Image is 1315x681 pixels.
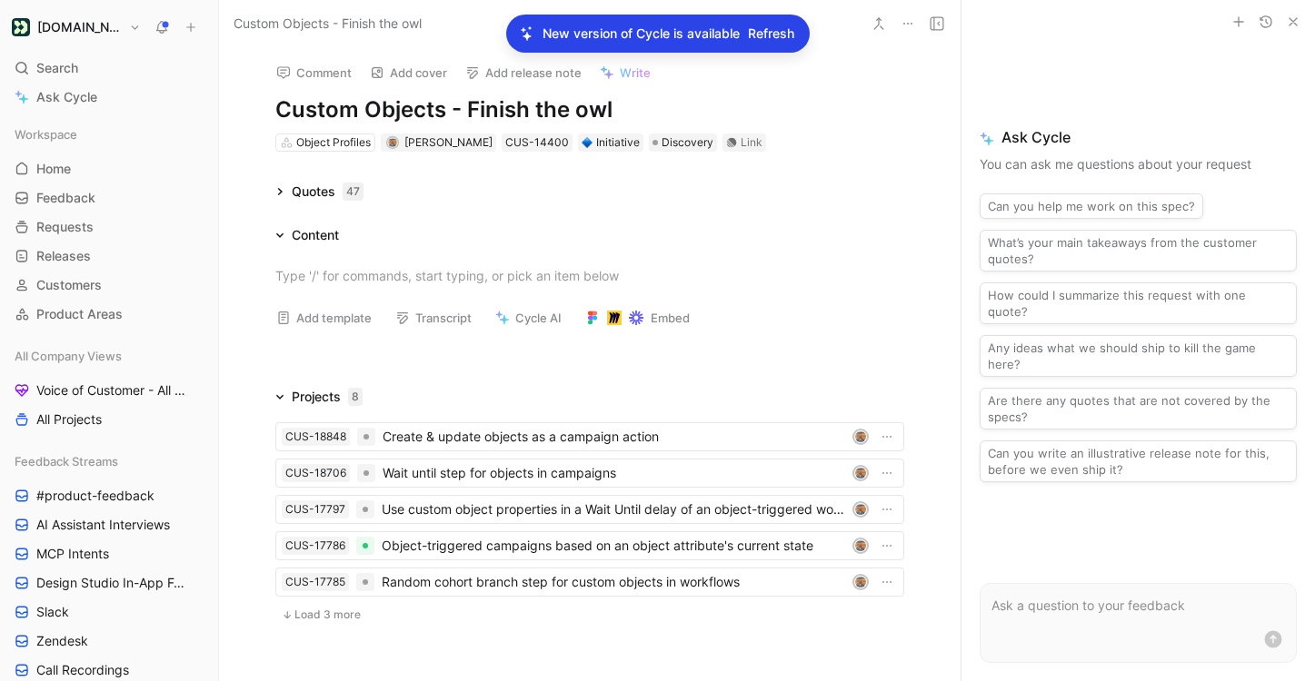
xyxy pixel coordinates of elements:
[7,511,211,538] a: AI Assistant Interviews
[387,305,480,331] button: Transcript
[7,540,211,567] a: MCP Intents
[7,301,211,328] a: Product Areas
[582,133,640,152] div: Initiative
[294,607,361,622] span: Load 3 more
[505,133,569,152] div: CUS-14400
[275,459,904,488] a: CUS-18706Wait until step for objects in campaignsavatar
[382,571,845,593] div: Random cohort branch step for custom objects in workflows
[15,452,118,470] span: Feedback Streams
[348,388,363,406] div: 8
[12,18,30,36] img: Customer.io
[36,574,189,592] span: Design Studio In-App Feedback
[7,342,211,370] div: All Company Views
[292,386,341,408] div: Projects
[362,60,455,85] button: Add cover
[234,13,422,35] span: Custom Objects - Finish the owl
[649,133,717,152] div: Discovery
[268,224,346,246] div: Content
[36,381,187,400] span: Voice of Customer - All Areas
[36,603,69,621] span: Slack
[285,428,346,446] div: CUS-18848
[7,242,211,270] a: Releases
[382,498,845,520] div: Use custom object properties in a Wait Until delay of an object-triggered workflow
[578,133,643,152] div: 🔷Initiative
[383,426,845,448] div: Create & update objects as a campaign action
[7,15,145,40] button: Customer.io[DOMAIN_NAME]
[7,84,211,111] a: Ask Cycle
[296,133,371,152] div: Object Profiles
[37,19,122,35] h1: [DOMAIN_NAME]
[854,467,867,479] img: avatar
[854,503,867,516] img: avatar
[285,573,345,591] div: CUS-17785
[268,181,371,202] div: Quotes47
[36,189,95,207] span: Feedback
[980,440,1297,482] button: Can you write an illustrative release note for this, before we even ship it?
[292,224,339,246] div: Content
[980,193,1203,219] button: Can you help me work on this spec?
[7,406,211,433] a: All Projects
[285,500,345,518] div: CUS-17797
[748,23,794,44] span: Refresh
[980,230,1297,271] button: What’s your main takeaways from the customer quotes?
[36,57,78,79] span: Search
[620,64,651,81] span: Write
[7,448,211,475] div: Feedback Streams
[292,181,364,202] div: Quotes
[7,342,211,433] div: All Company ViewsVoice of Customer - All AreasAll Projects
[980,335,1297,377] button: Any ideas what we should ship to kill the game here?
[36,305,123,323] span: Product Areas
[285,537,345,555] div: CUS-17786
[275,95,904,124] h1: Custom Objects - Finish the owl
[404,135,493,149] span: [PERSON_NAME]
[343,183,364,201] div: 47
[275,567,904,597] a: CUS-17785Random cohort branch step for custom objects in workflowsavatar
[36,247,91,265] span: Releases
[36,545,109,563] span: MCP Intents
[854,430,867,443] img: avatar
[15,125,77,143] span: Workspace
[275,531,904,560] a: CUS-17786Object-triggered campaigns based on an object attribute's current stateavatar
[36,632,88,650] span: Zendesk
[36,516,170,534] span: AI Assistant Interviews
[387,137,397,147] img: avatar
[457,60,590,85] button: Add release note
[36,160,71,178] span: Home
[268,305,380,331] button: Add template
[7,377,211,404] a: Voice of Customer - All Areas
[7,482,211,509] a: #product-feedback
[383,462,845,484] div: Wait until step for objects in campaigns
[275,422,904,451] a: CUS-18848Create & update objects as a campaign actionavatar
[543,23,740,44] p: New version of Cycle is available
[7,598,211,626] a: Slack
[7,213,211,241] a: Requests
[7,271,211,299] a: Customers
[7,155,211,183] a: Home
[7,54,211,82] div: Search
[36,276,102,294] span: Customers
[15,347,122,365] span: All Company Views
[747,22,795,45] button: Refresh
[268,386,370,408] div: Projects8
[980,126,1297,148] span: Ask Cycle
[36,86,97,108] span: Ask Cycle
[582,137,593,148] img: 🔷
[285,464,346,482] div: CUS-18706
[268,60,360,85] button: Comment
[980,282,1297,324] button: How could I summarize this request with one quote?
[275,495,904,524] a: CUS-17797Use custom object properties in a Wait Until delay of an object-triggered workflowavatar
[854,539,867,552] img: avatar
[36,487,154,505] span: #product-feedback
[980,388,1297,429] button: Are there any quotes that are not covered by the specs?
[275,604,367,626] button: Load 3 more
[592,60,659,85] button: Write
[7,569,211,597] a: Design Studio In-App Feedback
[36,218,94,236] span: Requests
[7,627,211,655] a: Zendesk
[36,661,129,679] span: Call Recordings
[854,576,867,588] img: avatar
[577,305,698,331] button: Embed
[741,133,762,152] div: Link
[487,305,570,331] button: Cycle AI
[980,153,1297,175] p: You can ask me questions about your request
